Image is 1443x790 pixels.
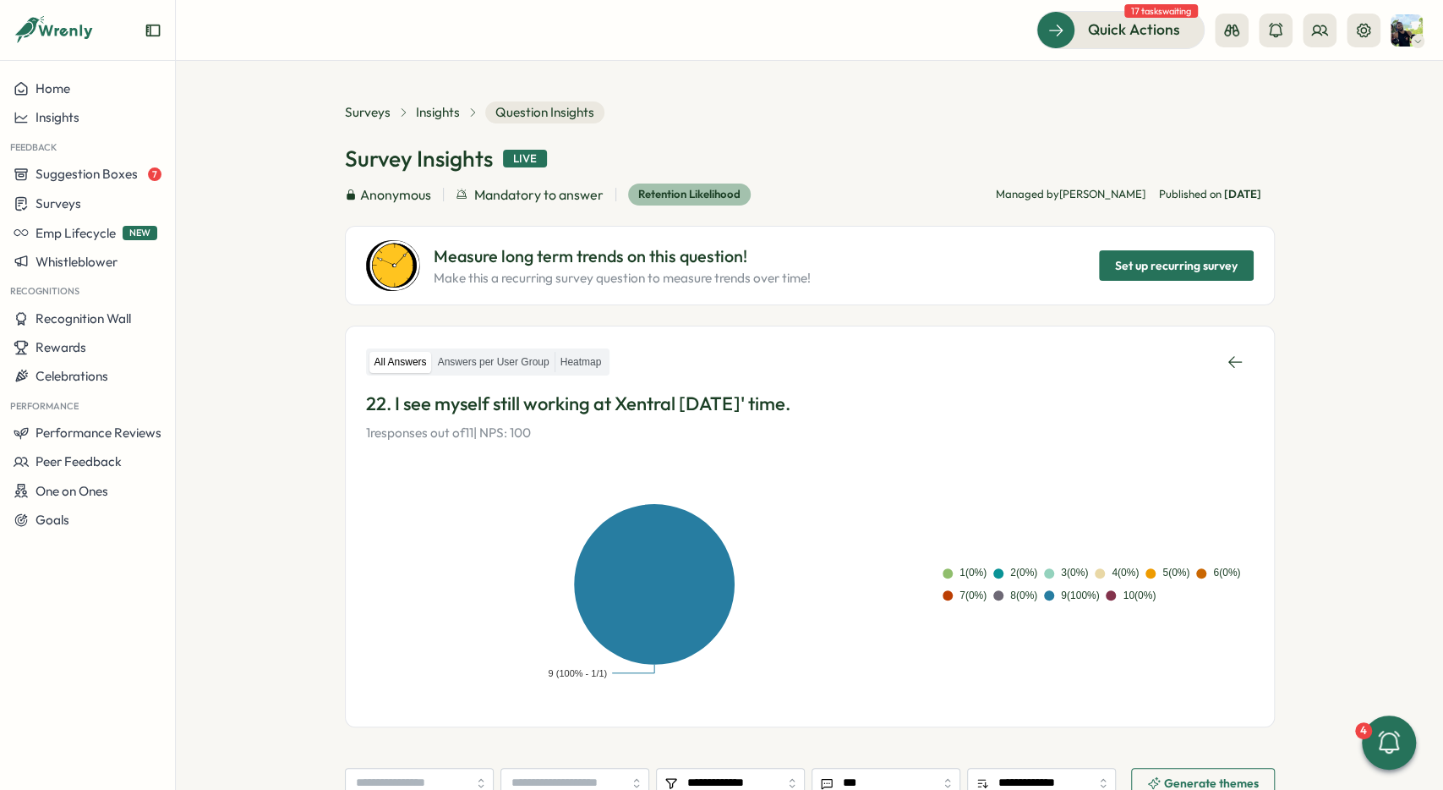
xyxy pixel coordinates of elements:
div: 8 ( 0 %) [1010,588,1037,604]
span: Quick Actions [1088,19,1180,41]
span: [PERSON_NAME] [1059,187,1145,200]
div: 4 [1355,722,1372,739]
div: 7 ( 0 %) [959,588,987,604]
span: Suggestion Boxes [36,166,138,182]
label: Heatmap [555,352,607,373]
p: 1 responses out of 11 | NPS: 100 [366,424,1254,442]
button: Set up recurring survey [1099,250,1254,281]
span: 17 tasks waiting [1124,4,1198,18]
span: Set up recurring survey [1115,251,1238,280]
span: NEW [123,226,157,240]
span: Published on [1159,187,1261,202]
span: Question Insights [485,101,604,123]
div: 5 ( 0 %) [1162,565,1189,581]
div: 4 ( 0 %) [1112,565,1139,581]
div: 6 ( 0 %) [1213,565,1240,581]
span: Whistleblower [36,254,118,270]
div: 2 ( 0 %) [1010,565,1037,581]
h1: Survey Insights [345,144,493,173]
text: 9 (100% - 1/1) [548,668,607,678]
span: Emp Lifecycle [36,225,116,241]
p: Make this a recurring survey question to measure trends over time! [434,269,811,288]
span: Recognition Wall [36,310,131,326]
span: One on Ones [36,483,108,499]
div: Retention Likelihood [628,184,751,206]
span: Anonymous [360,184,431,206]
span: Home [36,80,70,96]
p: Measure long term trends on this question! [434,244,811,270]
div: 1 ( 0 %) [959,565,987,581]
span: [DATE] [1224,187,1261,200]
a: Insights [416,103,460,122]
span: 7 [148,167,161,181]
div: 9 ( 100 %) [1061,588,1099,604]
span: Surveys [36,195,81,211]
div: 10 ( 0 %) [1123,588,1156,604]
a: Surveys [345,103,391,122]
span: Generate themes [1164,777,1259,789]
span: Celebrations [36,368,108,384]
span: Performance Reviews [36,425,161,441]
label: Answers per User Group [433,352,555,373]
button: 4 [1362,716,1416,770]
p: Managed by [996,187,1145,202]
button: Expand sidebar [145,22,161,39]
label: All Answers [369,352,432,373]
span: Rewards [36,339,86,355]
span: Peer Feedback [36,453,122,469]
img: Ali Khan [1391,14,1423,47]
p: 22. I see myself still working at Xentral [DATE]' time. [366,391,1254,417]
span: Insights [36,109,79,125]
span: Goals [36,512,69,528]
div: 3 ( 0 %) [1061,565,1088,581]
span: Mandatory to answer [474,184,604,206]
div: Live [503,150,547,168]
button: Quick Actions [1036,11,1205,48]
